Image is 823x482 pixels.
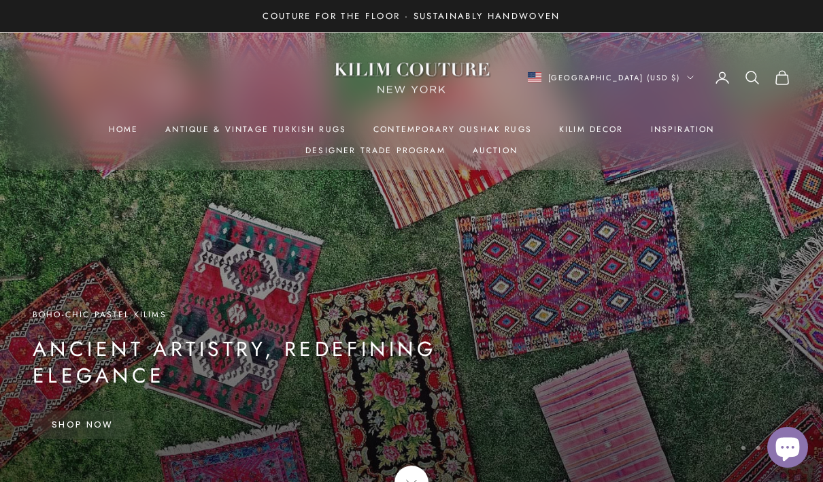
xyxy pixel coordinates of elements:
[33,308,563,321] p: Boho-Chic Pastel Kilims
[373,123,532,136] a: Contemporary Oushak Rugs
[559,123,624,136] summary: Kilim Decor
[473,144,518,157] a: Auction
[528,71,694,84] button: Change country or currency
[33,123,790,157] nav: Primary navigation
[33,411,133,439] a: Shop Now
[305,144,446,157] a: Designer Trade Program
[33,336,563,389] p: Ancient Artistry, Redefining Elegance
[165,123,346,136] a: Antique & Vintage Turkish Rugs
[528,72,541,82] img: United States
[263,9,560,23] p: Couture for the Floor · Sustainably Handwoven
[528,69,791,86] nav: Secondary navigation
[763,427,812,471] inbox-online-store-chat: Shopify online store chat
[651,123,715,136] a: Inspiration
[109,123,139,136] a: Home
[548,71,681,84] span: [GEOGRAPHIC_DATA] (USD $)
